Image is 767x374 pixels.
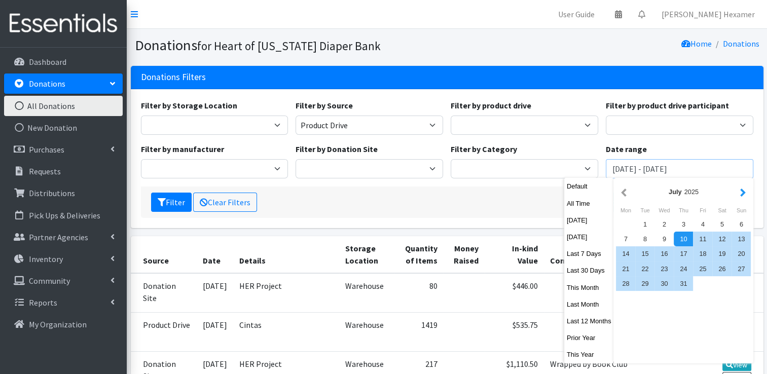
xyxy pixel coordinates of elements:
[4,271,123,291] a: Community
[564,179,614,194] button: Default
[564,347,614,362] button: This Year
[197,273,233,313] td: [DATE]
[29,79,65,89] p: Donations
[131,312,197,351] td: Product Drive
[4,292,123,313] a: Reports
[233,312,339,351] td: Cintas
[4,227,123,247] a: Partner Agencies
[4,161,123,181] a: Requests
[606,99,729,111] label: Filter by product drive participant
[193,193,257,212] a: Clear Filters
[141,99,237,111] label: Filter by Storage Location
[635,232,654,246] div: 8
[693,204,712,217] div: Friday
[564,263,614,278] button: Last 30 Days
[29,57,66,67] p: Dashboard
[141,72,206,83] h3: Donations Filters
[616,261,635,276] div: 21
[653,4,763,24] a: [PERSON_NAME] Hexamer
[684,188,698,196] span: 2025
[635,217,654,232] div: 1
[339,273,394,313] td: Warehouse
[29,188,75,198] p: Distributions
[394,273,444,313] td: 80
[722,359,751,371] a: View
[712,246,732,261] div: 19
[4,205,123,226] a: Pick Ups & Deliveries
[635,276,654,291] div: 29
[135,36,444,54] h1: Donations
[151,193,192,212] button: Filter
[29,144,64,155] p: Purchases
[29,254,63,264] p: Inventory
[654,204,674,217] div: Wednesday
[616,232,635,246] div: 7
[4,73,123,94] a: Donations
[674,261,693,276] div: 24
[29,210,100,220] p: Pick Ups & Deliveries
[485,312,544,351] td: $535.75
[4,52,123,72] a: Dashboard
[674,246,693,261] div: 17
[674,276,693,291] div: 31
[444,236,485,273] th: Money Raised
[654,276,674,291] div: 30
[564,213,614,228] button: [DATE]
[616,204,635,217] div: Monday
[712,217,732,232] div: 5
[485,273,544,313] td: $446.00
[693,261,712,276] div: 25
[4,249,123,269] a: Inventory
[394,312,444,351] td: 1419
[712,261,732,276] div: 26
[141,143,224,155] label: Filter by manufacturer
[197,312,233,351] td: [DATE]
[550,4,603,24] a: User Guide
[635,261,654,276] div: 22
[732,217,751,232] div: 6
[564,314,614,328] button: Last 12 Months
[712,232,732,246] div: 12
[29,319,87,329] p: My Organization
[394,236,444,273] th: Quantity of Items
[616,276,635,291] div: 28
[732,246,751,261] div: 20
[4,139,123,160] a: Purchases
[732,204,751,217] div: Sunday
[669,188,682,196] strong: July
[4,314,123,334] a: My Organization
[635,246,654,261] div: 15
[674,232,693,246] div: 10
[451,143,517,155] label: Filter by Category
[339,236,394,273] th: Storage Location
[564,330,614,345] button: Prior Year
[4,7,123,41] img: HumanEssentials
[654,217,674,232] div: 2
[606,143,647,155] label: Date range
[544,236,712,273] th: Comments
[564,230,614,244] button: [DATE]
[29,276,70,286] p: Community
[339,312,394,351] td: Warehouse
[29,297,57,308] p: Reports
[564,196,614,211] button: All Time
[674,217,693,232] div: 3
[197,236,233,273] th: Date
[712,204,732,217] div: Saturday
[564,280,614,295] button: This Month
[681,39,712,49] a: Home
[693,232,712,246] div: 11
[674,204,693,217] div: Thursday
[233,236,339,273] th: Details
[233,273,339,313] td: HER Project
[197,39,381,53] small: for Heart of [US_STATE] Diaper Bank
[296,99,353,111] label: Filter by Source
[131,236,197,273] th: Source
[29,166,61,176] p: Requests
[732,232,751,246] div: 13
[606,159,753,178] input: January 1, 2011 - December 31, 2011
[635,204,654,217] div: Tuesday
[654,232,674,246] div: 9
[732,261,751,276] div: 27
[616,246,635,261] div: 14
